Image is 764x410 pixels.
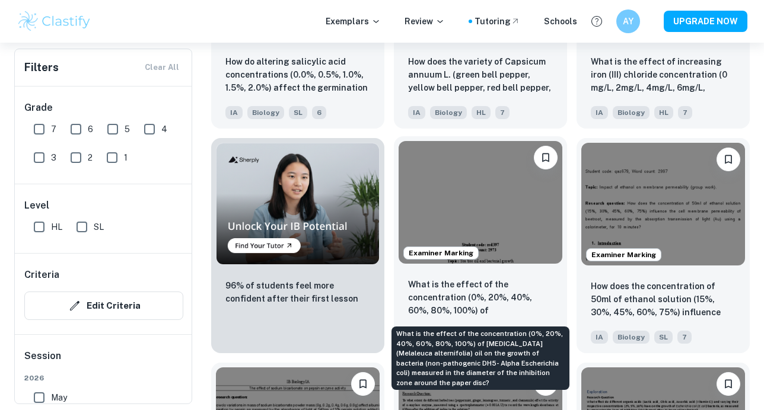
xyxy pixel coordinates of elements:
img: Biology IA example thumbnail: How does the concentration of 50ml of et [581,143,745,265]
button: AY [616,9,640,33]
a: Schools [544,15,577,28]
img: Clastify logo [17,9,92,33]
button: Bookmark [717,372,740,396]
span: Biology [613,106,650,119]
div: What is the effect of the concentration (0%, 20%, 40%, 60%, 80%, 100%) of [MEDICAL_DATA] (Melaleu... [391,326,569,390]
a: Examiner MarkingBookmarkWhat is the effect of the concentration (0%, 20%, 40%, 60%, 80%, 100%) of... [394,138,567,353]
a: Thumbnail96% of students feel more confident after their first lesson [211,138,384,353]
p: Review [405,15,445,28]
h6: Grade [24,101,183,115]
p: What is the effect of increasing iron (III) chloride concentration (0 mg/L, 2mg/L, 4mg/L, 6mg/L, ... [591,55,736,95]
span: HL [51,220,62,233]
span: Biology [247,106,284,119]
span: 6 [88,123,93,136]
button: Bookmark [717,148,740,171]
span: 2 [88,151,93,164]
span: IA [408,106,425,119]
button: Help and Feedback [587,11,607,31]
h6: Level [24,198,183,213]
span: HL [654,106,673,119]
button: Bookmark [534,146,558,169]
img: Biology IA example thumbnail: What is the effect of the concentration [399,141,562,264]
p: How do altering salicylic acid concentrations (0.0%, 0.5%, 1.0%, 1.5%, 2.0%) affect the germinati... [225,55,370,95]
span: 5 [125,123,130,136]
a: Examiner MarkingBookmarkHow does the concentration of 50ml of ethanol solution (15%, 30%, 45%, 60... [577,138,750,353]
span: 7 [495,106,510,119]
button: UPGRADE NOW [664,11,747,32]
span: IA [591,106,608,119]
p: 96% of students feel more confident after their first lesson [225,279,370,305]
span: HL [472,106,491,119]
span: SL [94,220,104,233]
span: SL [654,331,673,344]
h6: Criteria [24,268,59,282]
span: 3 [51,151,56,164]
span: Biology [613,331,650,344]
span: May [51,391,67,404]
span: SL [289,106,307,119]
a: Tutoring [475,15,520,28]
p: How does the variety of Capsicum annuum L. (green bell pepper, yellow bell pepper, red bell peppe... [408,55,553,95]
p: What is the effect of the concentration (0%, 20%, 40%, 60%, 80%, 100%) of tea tree (Melaleuca alt... [408,278,553,318]
span: Examiner Marking [587,249,661,260]
img: Thumbnail [216,143,380,265]
span: 7 [678,106,692,119]
span: Biology [430,106,467,119]
span: 2026 [24,373,183,383]
span: 4 [161,123,167,136]
h6: Session [24,349,183,373]
span: IA [225,106,243,119]
span: 1 [124,151,128,164]
span: 7 [677,331,692,344]
p: Exemplars [326,15,381,28]
button: Bookmark [351,372,375,396]
span: IA [591,331,608,344]
h6: AY [622,15,635,28]
p: How does the concentration of 50ml of ethanol solution (15%, 30%, 45%, 60%, 75%) influence the ce... [591,280,736,320]
span: Examiner Marking [404,248,478,258]
h6: Filters [24,59,59,76]
span: 6 [312,106,326,119]
span: 7 [51,123,56,136]
button: Edit Criteria [24,292,183,320]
